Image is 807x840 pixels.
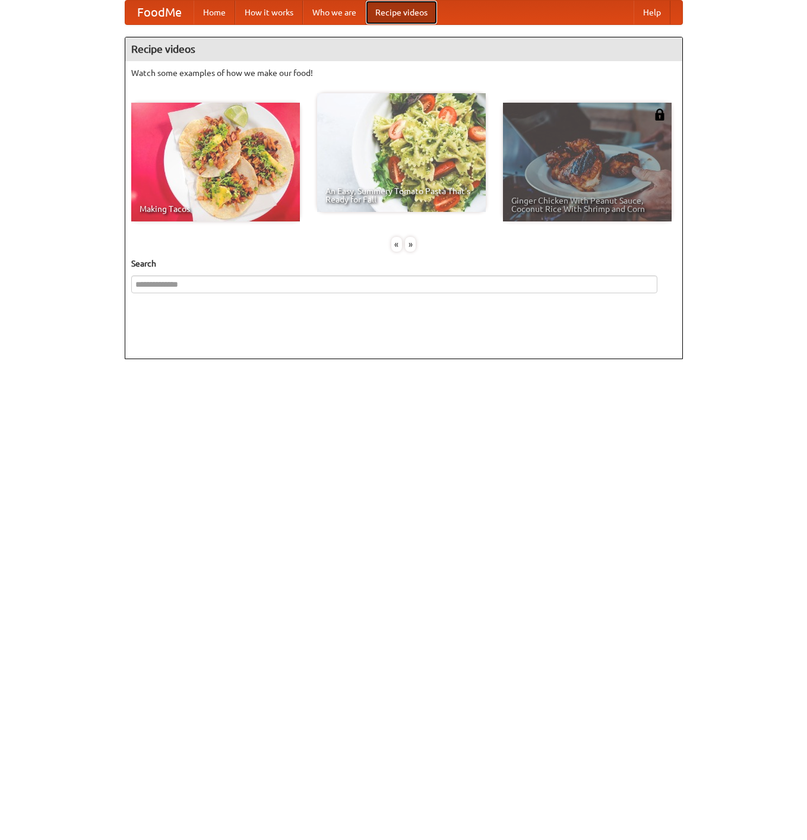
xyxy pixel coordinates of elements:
h5: Search [131,258,676,270]
span: An Easy, Summery Tomato Pasta That's Ready for Fall [325,187,477,204]
a: Help [634,1,670,24]
a: An Easy, Summery Tomato Pasta That's Ready for Fall [317,93,486,212]
a: Who we are [303,1,366,24]
a: Making Tacos [131,103,300,221]
div: » [405,237,416,252]
a: Home [194,1,235,24]
a: How it works [235,1,303,24]
a: Recipe videos [366,1,437,24]
a: FoodMe [125,1,194,24]
span: Making Tacos [140,205,292,213]
p: Watch some examples of how we make our food! [131,67,676,79]
img: 483408.png [654,109,666,121]
h4: Recipe videos [125,37,682,61]
div: « [391,237,402,252]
